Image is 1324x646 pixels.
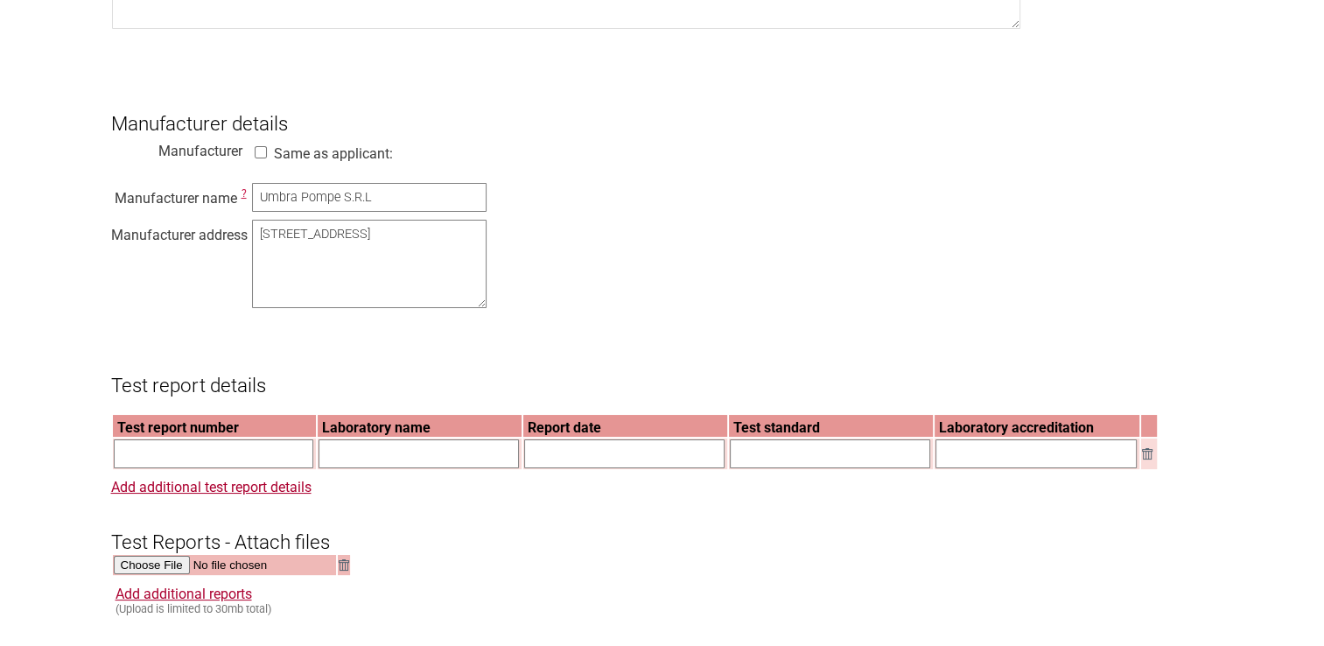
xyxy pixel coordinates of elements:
div: Manufacturer name [111,186,242,203]
h3: Test report details [111,345,1214,397]
div: Manufacturer [111,138,242,156]
img: Remove [339,559,349,571]
th: Test standard [729,415,933,437]
h3: Manufacturer details [111,82,1214,135]
img: Remove [1142,448,1152,460]
th: Report date [523,415,727,437]
label: Same as applicant: [274,145,393,162]
th: Test report number [113,415,317,437]
a: Add additional reports [116,586,252,602]
th: Laboratory accreditation [935,415,1139,437]
h3: Test Reports - Attach files [111,501,1214,553]
a: Add additional test report details [111,479,312,495]
th: Laboratory name [318,415,522,437]
small: (Upload is limited to 30mb total) [116,602,271,615]
span: This is the name of the manufacturer of the electrical product to be approved. [242,187,247,200]
div: Manufacturer address [111,222,242,240]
